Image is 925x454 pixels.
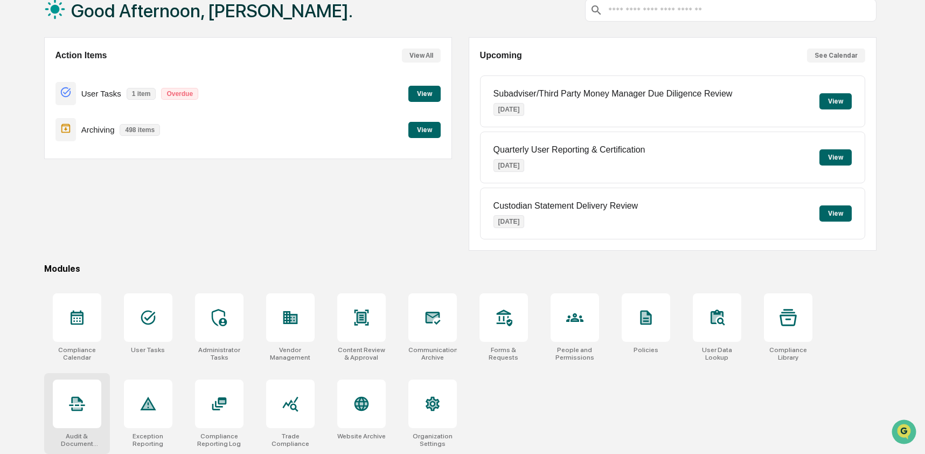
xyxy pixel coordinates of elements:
p: Quarterly User Reporting & Certification [493,145,645,155]
p: 498 items [120,124,160,136]
a: 🔎Data Lookup [6,152,72,171]
div: Content Review & Approval [337,346,386,361]
div: User Tasks [131,346,165,354]
button: View [408,122,441,138]
div: Communications Archive [408,346,457,361]
button: View [819,149,852,166]
p: [DATE] [493,215,525,228]
div: 🖐️ [11,137,19,146]
div: Organization Settings [408,432,457,448]
button: View [408,86,441,102]
div: Forms & Requests [479,346,528,361]
p: [DATE] [493,103,525,116]
span: Preclearance [22,136,69,147]
p: Archiving [81,125,115,134]
p: 1 item [127,88,156,100]
button: View [819,205,852,222]
a: 🖐️Preclearance [6,132,74,151]
div: Compliance Calendar [53,346,101,361]
p: Overdue [161,88,198,100]
div: Compliance Library [764,346,812,361]
div: User Data Lookup [693,346,741,361]
button: Start new chat [183,86,196,99]
p: User Tasks [81,89,121,98]
p: Custodian Statement Delivery Review [493,201,638,211]
span: Data Lookup [22,156,68,167]
iframe: Open customer support [891,418,920,448]
div: 🗄️ [78,137,87,146]
span: Attestations [89,136,134,147]
div: Website Archive [337,432,386,440]
div: Start new chat [37,82,177,93]
button: View [819,93,852,109]
a: View [408,88,441,98]
p: How can we help? [11,23,196,40]
div: Administrator Tasks [195,346,244,361]
a: 🗄️Attestations [74,132,138,151]
div: Vendor Management [266,346,315,361]
div: Modules [44,264,877,274]
div: Trade Compliance [266,432,315,448]
button: View All [402,49,441,63]
div: Audit & Document Logs [53,432,101,448]
div: People and Permissions [551,346,599,361]
div: We're available if you need us! [37,93,136,102]
p: [DATE] [493,159,525,172]
button: See Calendar [807,49,865,63]
div: Policies [634,346,658,354]
div: 🔎 [11,157,19,166]
h2: Upcoming [480,51,522,60]
img: 1746055101610-c473b297-6a78-478c-a979-82029cc54cd1 [11,82,30,102]
div: Exception Reporting [124,432,172,448]
a: Powered byPylon [76,182,130,191]
h2: Action Items [55,51,107,60]
p: Subadviser/Third Party Money Manager Due Diligence Review [493,89,733,99]
div: Compliance Reporting Log [195,432,244,448]
a: View [408,124,441,134]
span: Pylon [107,183,130,191]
